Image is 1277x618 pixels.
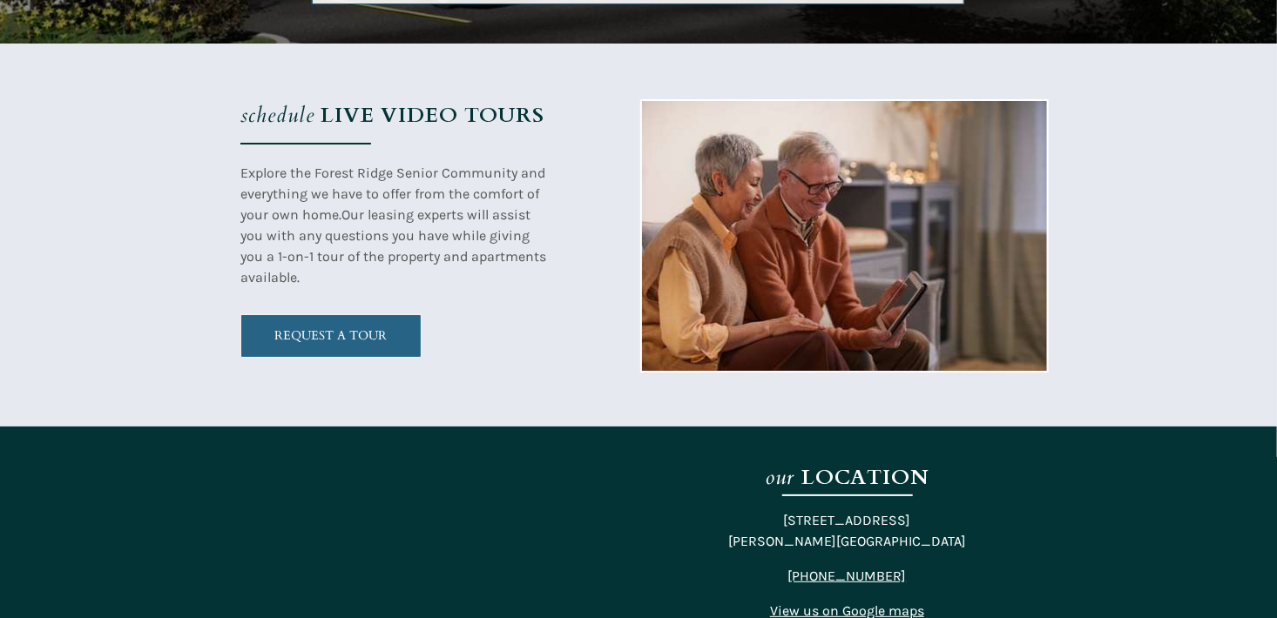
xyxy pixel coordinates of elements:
strong: LIVE VIDEO TOURS [321,101,544,130]
strong: LOCATION [801,463,929,492]
a: View us on Google maps [770,604,924,618]
a: [PHONE_NUMBER] [788,568,907,584]
em: schedule [240,101,314,130]
span: Our leasing experts will assist you with any questions you have while giving you a 1-on-1 tour of... [240,206,546,285]
span: Explore the Forest Ridge Senior Community and everything we have to offer from the comfort of you... [240,165,545,223]
span: [STREET_ADDRESS] [PERSON_NAME][GEOGRAPHIC_DATA] [728,512,966,549]
em: our [765,463,794,492]
span: REQUEST A TOUR [241,328,421,343]
a: REQUEST A TOUR [240,314,422,358]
